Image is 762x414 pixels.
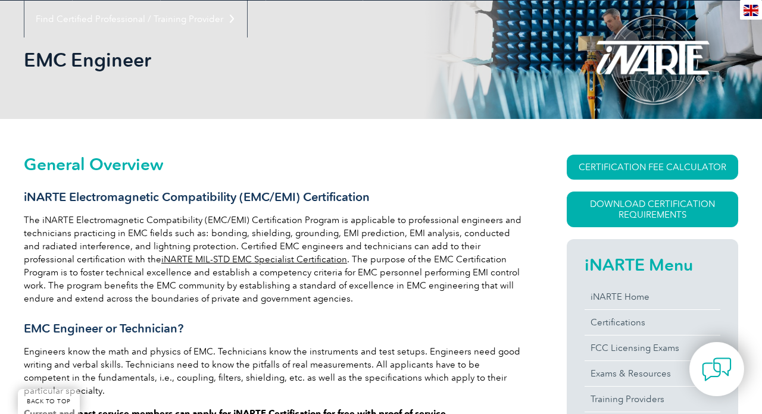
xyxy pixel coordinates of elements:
[24,190,524,205] h3: iNARTE Electromagnetic Compatibility (EMC/EMI) Certification
[585,284,720,309] a: iNARTE Home
[567,155,738,180] a: CERTIFICATION FEE CALCULATOR
[161,254,347,265] a: iNARTE MIL-STD EMC Specialist Certification
[585,310,720,335] a: Certifications
[585,387,720,412] a: Training Providers
[24,155,524,174] h2: General Overview
[744,5,758,16] img: en
[24,48,481,71] h1: EMC Engineer
[24,345,524,397] p: Engineers know the math and physics of EMC. Technicians know the instruments and test setups. Eng...
[567,192,738,227] a: Download Certification Requirements
[585,361,720,386] a: Exams & Resources
[24,321,524,336] h3: EMC Engineer or Technician?
[24,214,524,305] p: The iNARTE Electromagnetic Compatibility (EMC/EMI) Certification Program is applicable to profess...
[585,335,720,360] a: FCC Licensing Exams
[585,255,720,274] h2: iNARTE Menu
[18,389,80,414] a: BACK TO TOP
[702,355,732,384] img: contact-chat.png
[24,1,247,37] a: Find Certified Professional / Training Provider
